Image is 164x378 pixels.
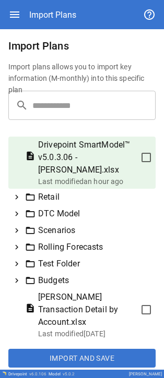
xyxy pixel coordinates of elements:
span: v 5.0.2 [63,372,75,376]
span: Drivepoint SmartModel™ v5.0.3.06 - [PERSON_NAME].xlsx [38,139,135,176]
span: [PERSON_NAME] Transaction Detail by Account.xlsx [38,291,135,328]
div: Scenarios [25,224,151,237]
p: Last modified [DATE] [38,328,151,339]
span: v 6.0.106 [29,372,46,376]
span: search [16,99,28,112]
div: [PERSON_NAME] [129,372,162,376]
div: Model [49,372,75,376]
button: Import and Save [8,349,156,368]
div: Drivepoint [8,372,46,376]
div: Budgets [25,274,151,287]
div: Import Plans [29,10,76,20]
div: Test Folder [25,258,151,270]
img: Drivepoint [2,371,6,375]
div: Rolling Forecasts [25,241,151,253]
h6: Import plans allows you to import key information (M-monthly) into this specific plan [8,62,156,96]
div: DTC Model [25,208,151,220]
div: Retail [25,191,151,203]
p: Last modified an hour ago [38,176,151,187]
h6: Import Plans [8,38,156,54]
